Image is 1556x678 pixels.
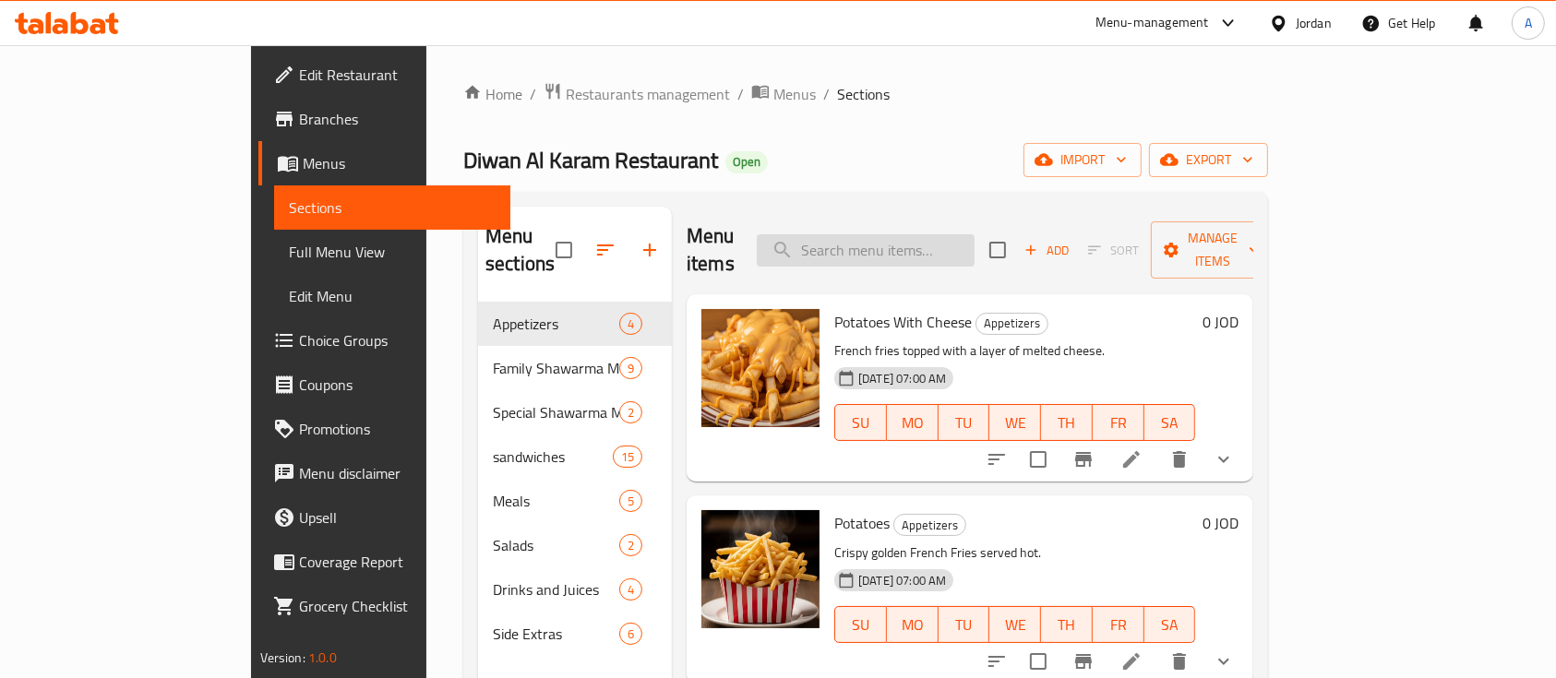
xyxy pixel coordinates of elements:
[773,83,816,105] span: Menus
[478,612,672,656] div: Side Extras6
[1152,612,1189,638] span: SA
[1120,650,1143,672] a: Edit menu item
[1144,606,1196,643] button: SA
[823,83,830,105] li: /
[834,404,887,441] button: SU
[737,83,744,105] li: /
[1041,606,1093,643] button: TH
[258,318,511,363] a: Choice Groups
[687,222,735,278] h2: Menu items
[544,82,730,106] a: Restaurants management
[1093,606,1144,643] button: FR
[620,404,641,422] span: 2
[837,83,890,105] span: Sections
[834,339,1195,363] p: French fries topped with a layer of melted cheese.
[946,612,983,638] span: TU
[1017,236,1076,265] span: Add item
[1019,440,1058,479] span: Select to update
[619,490,642,512] div: items
[1202,437,1246,482] button: show more
[258,141,511,185] a: Menus
[478,434,672,479] div: sandwiches15
[620,360,641,377] span: 9
[1048,612,1085,638] span: TH
[1213,650,1235,672] svg: Show Choices
[851,572,953,589] span: [DATE] 07:00 AM
[258,451,511,495] a: Menu disclaimer
[258,495,511,540] a: Upsell
[493,490,619,512] span: Meals
[620,537,641,554] span: 2
[939,404,990,441] button: TU
[725,151,768,173] div: Open
[1017,236,1076,265] button: Add
[258,53,511,97] a: Edit Restaurant
[1100,612,1137,638] span: FR
[493,401,619,423] span: Special Shawarma Meals
[478,523,672,567] div: Salads2
[843,612,880,638] span: SU
[258,584,511,628] a: Grocery Checklist
[1100,410,1137,436] span: FR
[620,493,641,510] span: 5
[1048,410,1085,436] span: TH
[834,606,887,643] button: SU
[493,623,619,645] div: Side Extras
[1164,149,1253,172] span: export
[493,357,619,379] span: Family Shawarma Meals
[258,407,511,451] a: Promotions
[1203,309,1239,335] h6: 0 JOD
[1022,240,1071,261] span: Add
[530,83,536,105] li: /
[299,418,497,440] span: Promotions
[628,228,672,272] button: Add section
[975,313,1048,335] div: Appetizers
[619,313,642,335] div: items
[299,329,497,351] span: Choice Groups
[851,370,953,387] span: [DATE] 07:00 AM
[493,313,619,335] span: Appetizers
[997,612,1034,638] span: WE
[976,313,1047,334] span: Appetizers
[614,448,641,466] span: 15
[493,446,613,468] span: sandwiches
[299,374,497,396] span: Coupons
[1525,13,1532,33] span: A
[701,510,820,628] img: Potatoes
[299,595,497,617] span: Grocery Checklist
[1151,221,1275,279] button: Manage items
[478,567,672,612] div: Drinks and Juices4
[887,606,939,643] button: MO
[620,315,641,333] span: 4
[1203,510,1239,536] h6: 0 JOD
[619,578,642,601] div: items
[566,83,730,105] span: Restaurants management
[274,274,511,318] a: Edit Menu
[613,446,642,468] div: items
[478,302,672,346] div: Appetizers4
[1061,437,1106,482] button: Branch-specific-item
[299,551,497,573] span: Coverage Report
[463,139,718,181] span: Diwan Al Karam Restaurant
[1076,236,1151,265] span: Select section first
[545,231,583,269] span: Select all sections
[894,612,931,638] span: MO
[725,154,768,170] span: Open
[939,606,990,643] button: TU
[1041,404,1093,441] button: TH
[751,82,816,106] a: Menus
[1157,437,1202,482] button: delete
[1166,227,1260,273] span: Manage items
[308,646,337,670] span: 1.0.0
[1093,404,1144,441] button: FR
[289,241,497,263] span: Full Menu View
[274,230,511,274] a: Full Menu View
[1149,143,1268,177] button: export
[299,64,497,86] span: Edit Restaurant
[299,506,497,529] span: Upsell
[493,534,619,556] div: Salads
